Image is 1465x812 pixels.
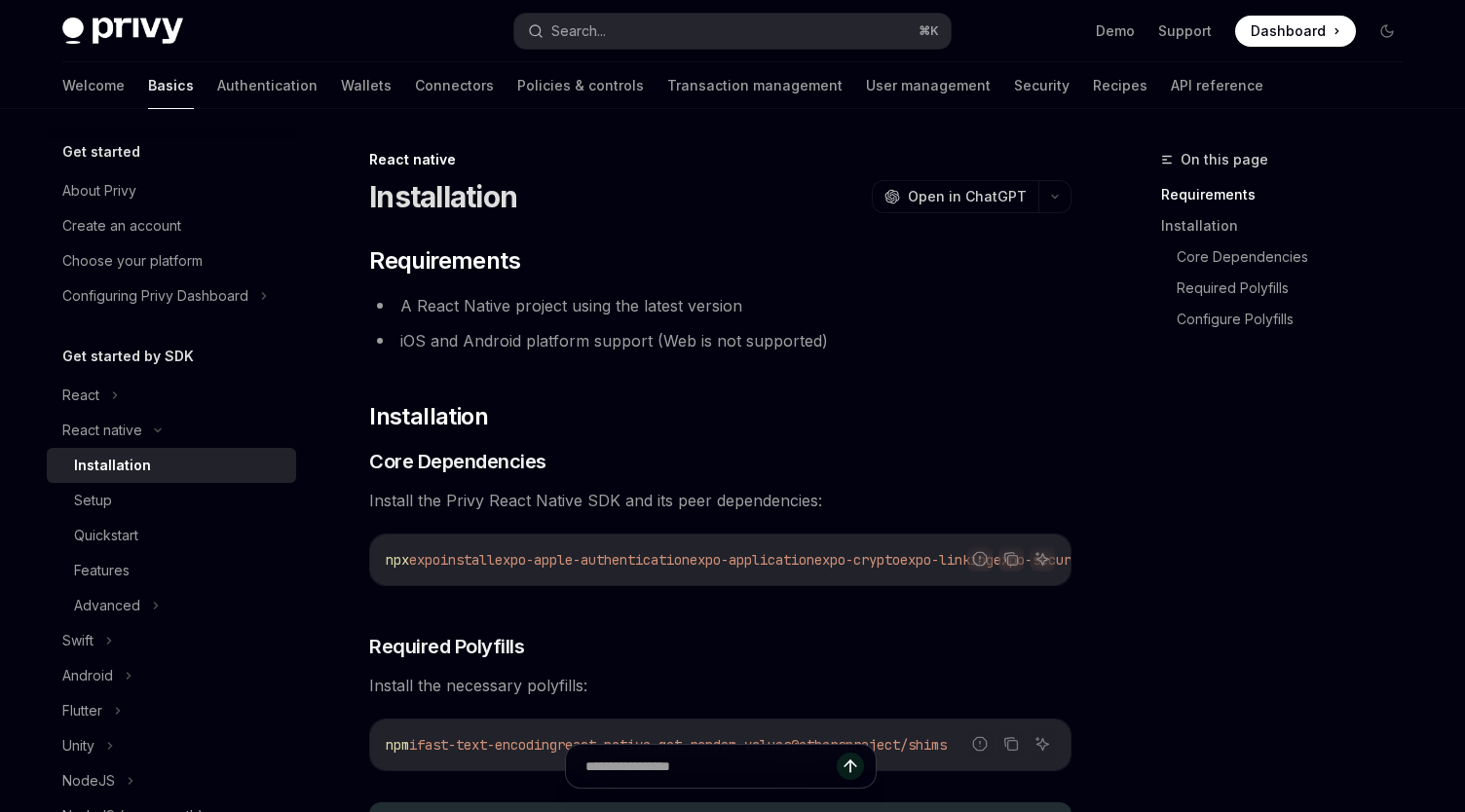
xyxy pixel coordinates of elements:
[1177,241,1418,273] a: Core Dependencies
[919,23,939,39] span: ⌘ K
[47,553,296,588] a: Features
[967,546,993,572] button: Report incorrect code
[791,736,947,754] span: @ethersproject/shims
[1371,16,1403,47] button: Toggle dark mode
[1251,21,1326,41] span: Dashboard
[908,187,1027,206] span: Open in ChatGPT
[1171,62,1263,109] a: API reference
[369,327,1071,354] li: iOS and Android platform support (Web is not supported)
[369,179,517,214] h1: Installation
[62,284,248,308] div: Configuring Privy Dashboard
[148,62,194,109] a: Basics
[967,731,993,757] button: Report incorrect code
[415,62,494,109] a: Connectors
[47,448,296,483] a: Installation
[62,769,115,793] div: NodeJS
[369,633,524,660] span: Required Polyfills
[1030,731,1055,757] button: Ask AI
[1177,304,1418,335] a: Configure Polyfills
[47,243,296,278] a: Choose your platform
[74,524,138,547] div: Quickstart
[369,487,1071,514] span: Install the Privy React Native SDK and its peer dependencies:
[369,245,520,277] span: Requirements
[514,14,951,49] button: Search...⌘K
[1093,62,1147,109] a: Recipes
[1177,273,1418,304] a: Required Polyfills
[369,292,1071,319] li: A React Native project using the latest version
[62,345,194,368] h5: Get started by SDK
[517,62,644,109] a: Policies & controls
[62,140,140,164] h5: Get started
[74,454,151,477] div: Installation
[47,208,296,243] a: Create an account
[1161,210,1418,241] a: Installation
[814,551,900,569] span: expo-crypto
[369,150,1071,169] div: React native
[369,448,546,475] span: Core Dependencies
[74,489,112,512] div: Setup
[998,546,1024,572] button: Copy the contents from the code block
[667,62,843,109] a: Transaction management
[837,753,864,780] button: Send message
[440,551,495,569] span: install
[1161,179,1418,210] a: Requirements
[62,699,102,722] div: Flutter
[1014,62,1070,109] a: Security
[1096,21,1135,41] a: Demo
[62,664,113,687] div: Android
[1181,148,1268,171] span: On this page
[62,214,181,238] div: Create an account
[386,736,409,754] span: npm
[1030,546,1055,572] button: Ask AI
[1158,21,1212,41] a: Support
[417,736,557,754] span: fast-text-encoding
[62,62,125,109] a: Welcome
[866,62,991,109] a: User management
[409,551,440,569] span: expo
[998,731,1024,757] button: Copy the contents from the code block
[557,736,791,754] span: react-native-get-random-values
[900,551,994,569] span: expo-linking
[690,551,814,569] span: expo-application
[47,483,296,518] a: Setup
[74,559,130,582] div: Features
[409,736,417,754] span: i
[62,629,94,652] div: Swift
[994,551,1126,569] span: expo-secure-store
[341,62,392,109] a: Wallets
[386,551,409,569] span: npx
[217,62,318,109] a: Authentication
[369,401,488,432] span: Installation
[62,18,183,45] img: dark logo
[551,19,606,43] div: Search...
[1235,16,1356,47] a: Dashboard
[62,734,94,757] div: Unity
[62,179,136,203] div: About Privy
[62,384,99,407] div: React
[495,551,690,569] span: expo-apple-authentication
[872,180,1038,213] button: Open in ChatGPT
[62,249,203,273] div: Choose your platform
[62,419,142,442] div: React native
[47,518,296,553] a: Quickstart
[369,672,1071,699] span: Install the necessary polyfills:
[74,594,140,617] div: Advanced
[47,173,296,208] a: About Privy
